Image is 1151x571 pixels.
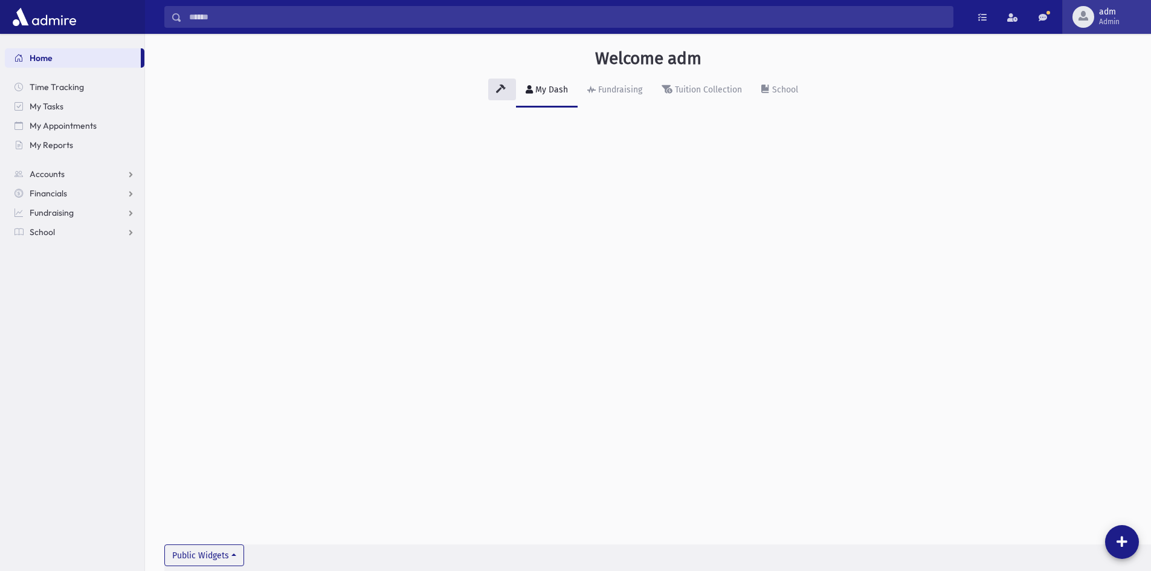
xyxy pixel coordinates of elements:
div: School [770,85,798,95]
span: My Appointments [30,120,97,131]
span: Financials [30,188,67,199]
span: Fundraising [30,207,74,218]
span: Time Tracking [30,82,84,92]
a: Fundraising [578,74,652,108]
a: My Dash [516,74,578,108]
a: School [5,222,144,242]
a: School [752,74,808,108]
span: Home [30,53,53,63]
div: My Dash [533,85,568,95]
a: Financials [5,184,144,203]
span: My Tasks [30,101,63,112]
a: Tuition Collection [652,74,752,108]
span: Accounts [30,169,65,179]
a: Accounts [5,164,144,184]
div: Fundraising [596,85,642,95]
img: AdmirePro [10,5,79,29]
a: My Reports [5,135,144,155]
a: Home [5,48,141,68]
input: Search [182,6,953,28]
span: adm [1099,7,1120,17]
div: Tuition Collection [672,85,742,95]
button: Public Widgets [164,544,244,566]
h3: Welcome adm [595,48,701,69]
a: My Appointments [5,116,144,135]
a: My Tasks [5,97,144,116]
span: School [30,227,55,237]
span: My Reports [30,140,73,150]
a: Fundraising [5,203,144,222]
a: Time Tracking [5,77,144,97]
span: Admin [1099,17,1120,27]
